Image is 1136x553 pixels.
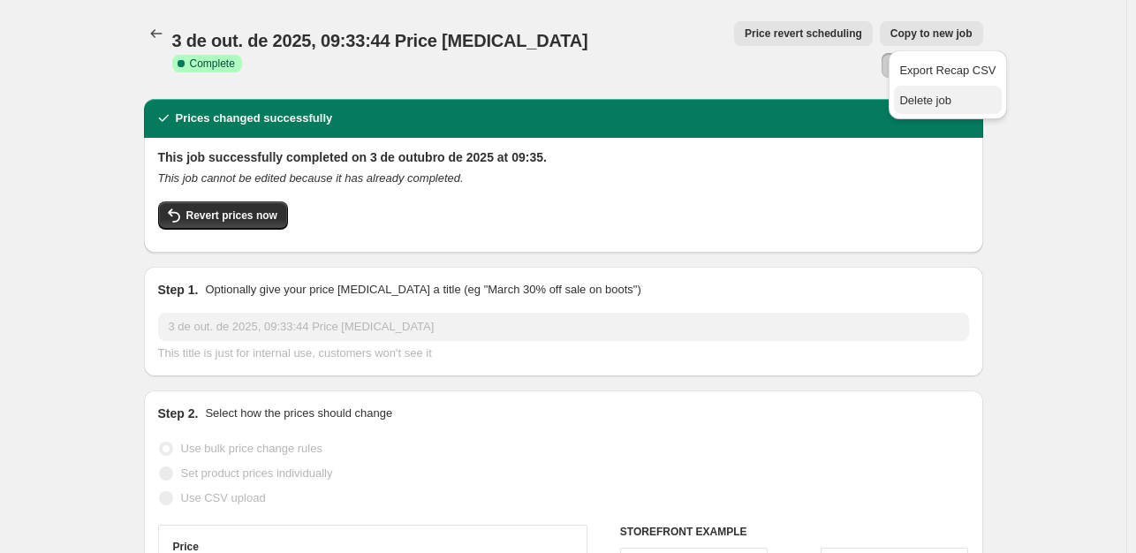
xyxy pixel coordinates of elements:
[880,21,983,46] button: Copy to new job
[176,110,333,127] h2: Prices changed successfully
[181,491,266,504] span: Use CSV upload
[158,405,199,422] h2: Step 2.
[190,57,235,71] span: Complete
[734,21,873,46] button: Price revert scheduling
[894,56,1001,84] button: Export Recap CSV
[745,27,862,41] span: Price revert scheduling
[158,148,969,166] h2: This job successfully completed on 3 de outubro de 2025 at 09:35.
[172,31,588,50] span: 3 de out. de 2025, 09:33:44 Price [MEDICAL_DATA]
[899,94,951,107] span: Delete job
[158,281,199,299] h2: Step 1.
[205,405,392,422] p: Select how the prices should change
[899,64,996,77] span: Export Recap CSV
[158,171,464,185] i: This job cannot be edited because it has already completed.
[181,442,322,455] span: Use bulk price change rules
[186,208,277,223] span: Revert prices now
[158,201,288,230] button: Revert prices now
[158,346,432,360] span: This title is just for internal use, customers won't see it
[894,86,1001,114] button: Delete job
[181,466,333,480] span: Set product prices individually
[144,21,169,46] button: Price change jobs
[205,281,640,299] p: Optionally give your price [MEDICAL_DATA] a title (eg "March 30% off sale on boots")
[620,525,969,539] h6: STOREFRONT EXAMPLE
[158,313,969,341] input: 30% off holiday sale
[890,27,973,41] span: Copy to new job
